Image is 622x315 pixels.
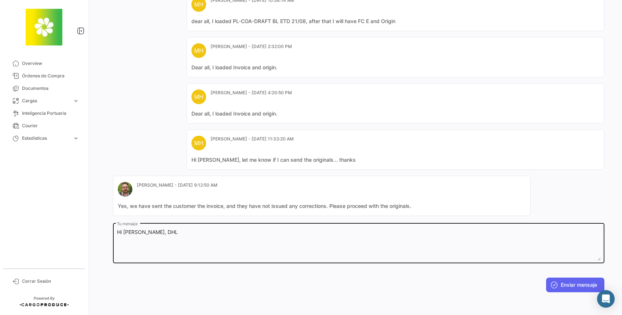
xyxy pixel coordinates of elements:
mat-card-subtitle: [PERSON_NAME] - [DATE] 4:20:50 PM [211,89,292,96]
mat-card-content: Hi [PERSON_NAME], let me know if I can send the originals... thanks [191,156,600,164]
mat-card-content: Yes, we have sent the customer the invoice, and they have not issued any corrections. Please proc... [118,202,526,210]
mat-card-subtitle: [PERSON_NAME] - [DATE] 9:12:50 AM [137,182,217,188]
div: MH [191,43,206,58]
a: Courier [6,120,82,132]
a: Documentos [6,82,82,95]
img: 8664c674-3a9e-46e9-8cba-ffa54c79117b.jfif [26,9,62,45]
span: Overview [22,60,79,67]
mat-card-content: Dear all, I loaded Invoice and origin. [191,110,600,117]
a: Inteligencia Portuaria [6,107,82,120]
button: Enviar mensaje [546,278,604,292]
mat-card-subtitle: [PERSON_NAME] - [DATE] 11:33:20 AM [211,136,294,142]
div: Abrir Intercom Messenger [597,290,615,308]
span: Cargas [22,98,70,104]
mat-card-content: Dear all, I loaded Invoice and origin. [191,64,600,71]
span: Estadísticas [22,135,70,142]
span: expand_more [73,98,79,104]
a: Órdenes de Compra [6,70,82,82]
div: MH [191,136,206,150]
a: Overview [6,57,82,70]
span: Courier [22,122,79,129]
span: Documentos [22,85,79,92]
span: Inteligencia Portuaria [22,110,79,117]
span: Cerrar Sesión [22,278,79,285]
span: Órdenes de Compra [22,73,79,79]
div: MH [191,89,206,104]
img: SR.jpg [118,182,132,197]
mat-card-subtitle: [PERSON_NAME] - [DATE] 2:32:00 PM [211,43,292,50]
span: expand_more [73,135,79,142]
mat-card-content: dear all, I loaded PL-COA-DRAFT BL ETD 21/08, after that I will have FC E and Origin [191,18,600,25]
